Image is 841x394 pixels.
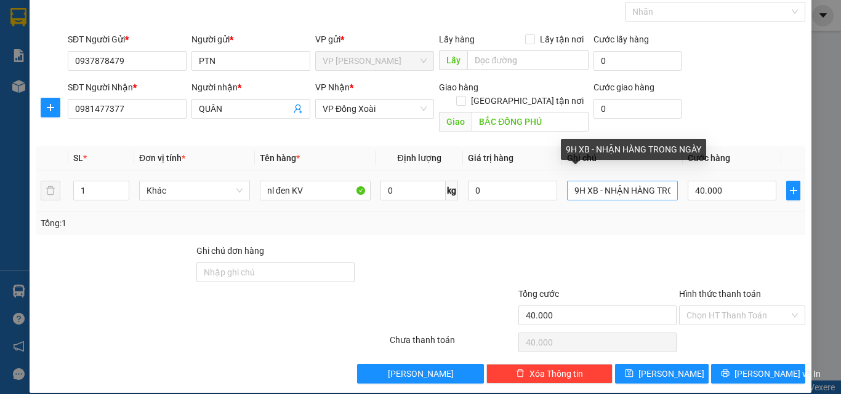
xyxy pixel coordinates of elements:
button: save[PERSON_NAME] [615,364,709,384]
span: Tên hàng [260,153,300,163]
input: VD: Bàn, Ghế [260,181,371,200]
label: Hình thức thanh toán [679,289,761,299]
span: [PERSON_NAME] và In [734,367,821,380]
span: Khác [147,181,243,200]
div: VP gửi [315,33,434,46]
span: Increase Value [115,181,129,191]
span: VP Đồng Xoài [323,100,427,118]
span: Định lượng [397,153,441,163]
span: plus [787,186,800,195]
span: [GEOGRAPHIC_DATA] tận nơi [466,94,589,108]
input: Ghi chú đơn hàng [196,262,355,282]
input: Dọc đường [467,50,589,70]
input: Ghi Chú [567,181,678,200]
span: [PERSON_NAME] [638,367,704,380]
div: Chưa thanh toán [388,333,517,355]
span: Cước hàng [688,153,730,163]
span: Lấy [439,50,467,70]
button: delete [41,181,60,200]
label: Cước lấy hàng [594,34,649,44]
div: SĐT Người Nhận [68,81,187,94]
button: printer[PERSON_NAME] và In [711,364,805,384]
span: down [119,192,126,199]
input: 0 [468,181,557,200]
span: up [119,183,126,191]
span: Đơn vị tính [139,153,185,163]
label: Ghi chú đơn hàng [196,246,264,256]
button: plus [786,181,800,200]
input: Cước lấy hàng [594,51,682,71]
span: VP Lê Hồng Phong [323,52,427,70]
span: delete [516,369,525,379]
span: Tổng cước [518,289,559,299]
span: Giao [439,112,472,132]
span: plus [41,103,60,112]
span: user-add [293,104,303,114]
div: Người gửi [191,33,310,46]
div: SĐT Người Gửi [68,33,187,46]
span: kg [446,181,458,200]
label: Cước giao hàng [594,82,654,92]
span: save [625,369,634,379]
span: Lấy hàng [439,34,475,44]
input: Dọc đường [472,112,589,132]
button: deleteXóa Thông tin [486,364,613,384]
span: printer [721,369,730,379]
div: Người nhận [191,81,310,94]
span: SL [73,153,83,163]
span: [PERSON_NAME] [388,367,454,380]
input: Cước giao hàng [594,99,682,119]
span: Decrease Value [115,191,129,200]
span: Giá trị hàng [468,153,513,163]
span: Lấy tận nơi [535,33,589,46]
div: Tổng: 1 [41,216,326,230]
div: 9H XB - NHẬN HÀNG TRONG NGÀY [561,139,706,160]
span: Xóa Thông tin [529,367,583,380]
button: [PERSON_NAME] [357,364,483,384]
span: Giao hàng [439,82,478,92]
button: plus [41,98,60,117]
span: VP Nhận [315,82,350,92]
